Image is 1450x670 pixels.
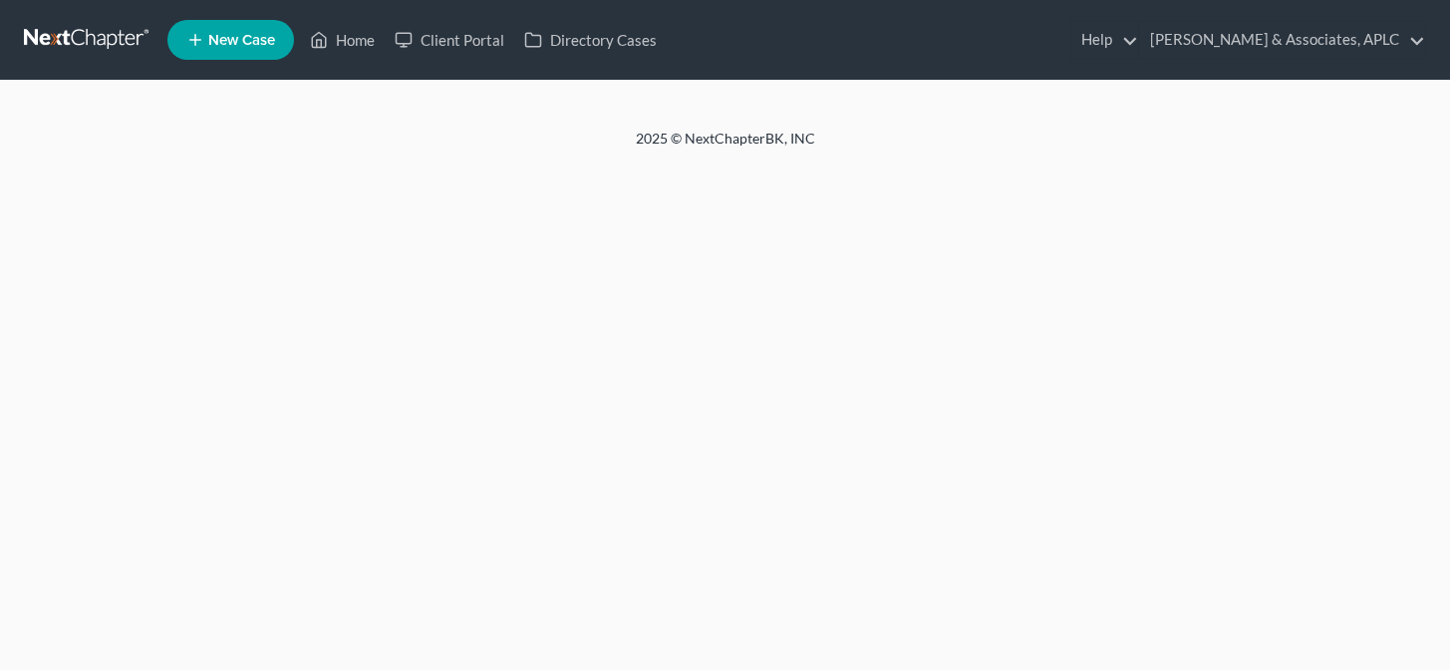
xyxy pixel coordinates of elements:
[1071,22,1138,58] a: Help
[157,129,1294,165] div: 2025 © NextChapterBK, INC
[1140,22,1425,58] a: [PERSON_NAME] & Associates, APLC
[385,22,514,58] a: Client Portal
[167,20,294,60] new-legal-case-button: New Case
[300,22,385,58] a: Home
[514,22,667,58] a: Directory Cases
